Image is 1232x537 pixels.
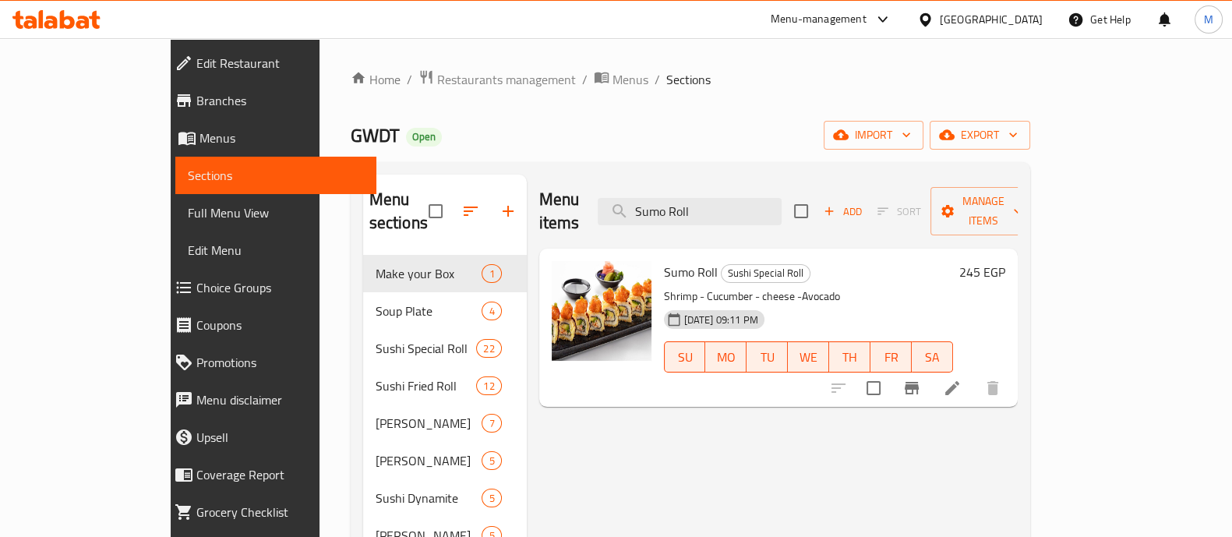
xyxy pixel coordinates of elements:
span: Make your Box [376,264,482,283]
img: Sumo Roll [552,261,651,361]
h2: Menu items [539,188,580,235]
span: Sections [188,166,364,185]
span: Soup Plate [376,302,482,320]
div: Sushi Special Roll22 [363,330,527,367]
span: TH [835,346,864,369]
div: Sushi Fried Roll12 [363,367,527,405]
span: 1 [482,267,500,281]
span: Sections [666,70,711,89]
a: Menus [594,69,648,90]
button: FR [870,341,912,373]
nav: breadcrumb [351,69,1030,90]
span: Sushi Special Roll [722,264,810,282]
span: 5 [482,454,500,468]
div: Open [406,128,442,147]
span: SU [671,346,700,369]
div: Menu-management [771,10,867,29]
span: Sushi Dynamite [376,489,482,507]
a: Choice Groups [162,269,376,306]
a: Edit menu item [943,379,962,397]
input: search [598,198,782,225]
div: Sushi Maki [376,451,482,470]
button: Add section [489,193,527,230]
a: Upsell [162,419,376,456]
span: Upsell [196,428,364,447]
span: Sumo Roll [664,260,718,284]
button: WE [788,341,829,373]
div: Soup Plate4 [363,292,527,330]
a: Full Menu View [175,194,376,231]
a: Promotions [162,344,376,381]
div: items [482,302,501,320]
span: 4 [482,304,500,319]
span: FR [877,346,905,369]
span: [PERSON_NAME] [376,414,482,433]
span: [PERSON_NAME] [376,451,482,470]
div: items [476,376,501,395]
button: Manage items [930,187,1035,235]
a: Grocery Checklist [162,493,376,531]
span: import [836,125,911,145]
span: Add [821,203,863,221]
li: / [582,70,588,89]
span: WE [794,346,823,369]
span: Select section [785,195,817,228]
a: Branches [162,82,376,119]
div: [PERSON_NAME]5 [363,442,527,479]
span: Promotions [196,353,364,372]
button: TU [747,341,788,373]
span: Add item [817,200,867,224]
span: M [1204,11,1213,28]
div: items [482,451,501,470]
span: 5 [482,491,500,506]
button: import [824,121,923,150]
span: 12 [477,379,500,394]
button: export [930,121,1030,150]
button: delete [974,369,1011,407]
span: Menu disclaimer [196,390,364,409]
a: Edit Menu [175,231,376,269]
button: SA [912,341,953,373]
button: TH [829,341,870,373]
div: [PERSON_NAME]7 [363,405,527,442]
span: 22 [477,341,500,356]
a: Coverage Report [162,456,376,493]
a: Coupons [162,306,376,344]
h6: 245 EGP [959,261,1005,283]
span: GWDT [351,118,400,153]
h2: Menu sections [369,188,429,235]
span: MO [711,346,740,369]
div: [GEOGRAPHIC_DATA] [940,11,1043,28]
span: Choice Groups [196,278,364,297]
span: Select all sections [419,195,452,228]
p: Shrimp - Cucumber - cheese -Avocado [664,287,953,306]
button: MO [705,341,747,373]
span: Sushi Special Roll [376,339,477,358]
span: Manage items [943,192,1022,231]
span: Open [406,130,442,143]
div: items [482,264,501,283]
div: items [482,414,501,433]
span: Edit Restaurant [196,54,364,72]
div: Make your Box1 [363,255,527,292]
div: items [482,489,501,507]
span: Select to update [857,372,890,405]
span: SA [918,346,947,369]
div: Sushi Huso Maki [376,414,482,433]
span: export [942,125,1018,145]
li: / [655,70,660,89]
span: Sort sections [452,193,489,230]
span: Coverage Report [196,465,364,484]
button: SU [664,341,706,373]
a: Restaurants management [418,69,576,90]
span: Grocery Checklist [196,503,364,521]
a: Menu disclaimer [162,381,376,419]
span: Menus [199,129,364,147]
a: Menus [162,119,376,157]
span: [DATE] 09:11 PM [678,313,764,327]
span: Sushi Fried Roll [376,376,477,395]
span: Edit Menu [188,241,364,260]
